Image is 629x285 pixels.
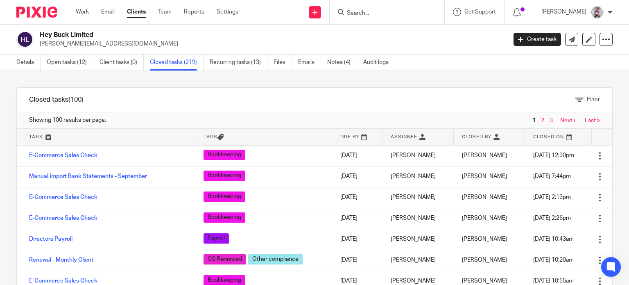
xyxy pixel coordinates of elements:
p: [PERSON_NAME][EMAIL_ADDRESS][DOMAIN_NAME] [40,40,501,48]
a: Create task [514,33,561,46]
a: Details [16,55,41,71]
span: [PERSON_NAME] [462,153,507,158]
td: [PERSON_NAME] [382,187,454,208]
span: [DATE] 10:20am [533,257,574,263]
span: Bookkeeping [204,150,245,160]
td: [PERSON_NAME] [382,229,454,250]
td: [PERSON_NAME] [382,145,454,166]
img: svg%3E [16,31,34,48]
span: CC Reviewed [204,254,246,264]
h2: Hey Buck Limited [40,31,409,39]
a: E-Commerce Sales Check [29,278,97,284]
th: Tags [195,129,332,145]
td: [DATE] [332,250,382,271]
a: Files [274,55,292,71]
nav: pager [530,117,600,124]
input: Search [346,10,420,17]
span: [PERSON_NAME] [462,173,507,179]
span: [DATE] 10:55am [533,278,574,284]
h1: Closed tasks [29,96,84,104]
a: 3 [550,118,553,123]
a: Reports [184,8,204,16]
span: Showing 100 results per page. [29,116,106,124]
span: Filter [587,97,600,103]
span: [PERSON_NAME] [462,236,507,242]
td: [PERSON_NAME] [382,208,454,229]
a: Next › [560,118,575,123]
span: Get Support [464,9,496,15]
td: [PERSON_NAME] [382,250,454,271]
span: 1 [530,116,538,125]
a: Clients [127,8,146,16]
td: [DATE] [332,208,382,229]
span: Bookkeeping [204,171,245,181]
a: Notes (4) [327,55,357,71]
span: [PERSON_NAME] [462,278,507,284]
span: (100) [68,96,84,103]
td: [DATE] [332,187,382,208]
span: [PERSON_NAME] [462,257,507,263]
a: Last » [585,118,600,123]
a: Team [158,8,172,16]
span: [DATE] 2:26pm [533,215,571,221]
a: E-Commerce Sales Check [29,153,97,158]
span: [PERSON_NAME] [462,194,507,200]
p: [PERSON_NAME] [541,8,586,16]
span: [PERSON_NAME] [462,215,507,221]
span: [DATE] 2:13pm [533,194,571,200]
span: [DATE] 12:30pm [533,153,574,158]
a: Open tasks (12) [47,55,93,71]
a: Audit logs [363,55,395,71]
img: DBTieDye.jpg [591,6,604,19]
a: Client tasks (0) [100,55,144,71]
a: E-Commerce Sales Check [29,215,97,221]
td: [DATE] [332,229,382,250]
a: Directors Payroll [29,236,72,242]
a: 2 [541,118,544,123]
a: Work [76,8,89,16]
a: Closed tasks (219) [150,55,204,71]
a: Settings [217,8,238,16]
span: Bookkeeping [204,212,245,223]
span: [DATE] 7:44pm [533,173,571,179]
a: Emails [298,55,321,71]
span: Other compliance [248,254,303,264]
a: Recurring tasks (13) [210,55,267,71]
span: Bookkeeping [204,192,245,202]
td: [PERSON_NAME] [382,166,454,187]
td: [DATE] [332,145,382,166]
span: Payroll [204,233,229,244]
a: E-Commerce Sales Check [29,194,97,200]
a: Email [101,8,115,16]
td: [DATE] [332,166,382,187]
img: Pixie [16,7,57,18]
a: Manual Import Bank Statements - September [29,173,147,179]
span: [DATE] 10:43am [533,236,574,242]
a: Renewal - Monthly Client [29,257,93,263]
